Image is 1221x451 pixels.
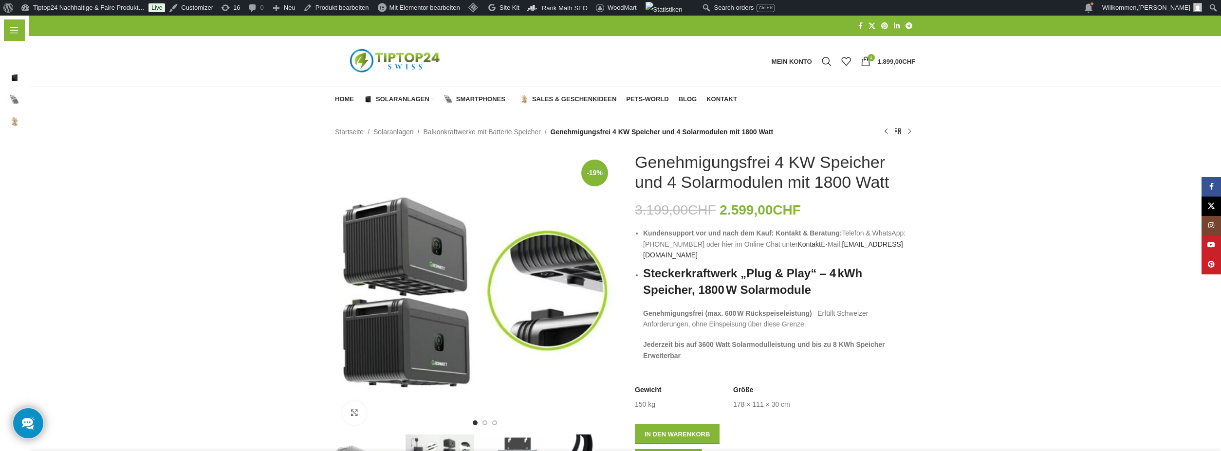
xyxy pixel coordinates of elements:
img: Noah_Growatt_2000_2 [335,152,615,433]
strong: Genehmigungsfrei (max. 600 W Rückspeiseleistung) [643,309,812,317]
a: Startseite [335,126,364,137]
a: X Social Link [1202,197,1221,216]
a: Live [148,3,165,12]
a: Home [335,90,354,109]
b: Jederzeit bis auf 3600 Watt Solarmodulleistung und bis zu 8 KWh Speicher Erweiterbar [643,341,885,359]
a: Facebook Social Link [855,19,866,33]
a: Telegram Social Link [903,19,915,33]
a: Nächstes Produkt [904,126,915,138]
span: CHF [688,202,716,217]
span: Site Kit [499,4,519,11]
span: Home [335,95,354,103]
div: Meine Wunschliste [836,52,856,71]
span: Ctrl + K [759,5,773,10]
span: Genehmigungsfrei 4 KW Speicher und 4 Solarmodulen mit 1800 Watt [551,126,774,137]
a: Suche [817,52,836,71]
span: Solaranlagen [376,95,429,103]
a: Pets-World [626,90,668,109]
span: -19% [581,160,608,186]
a: Mein Konto [767,52,817,71]
bdi: 1.899,00 [878,58,915,65]
p: – Erfüllt Schweizer Anforderungen, ohne Einspeisung über diese Grenze. [643,308,915,330]
strong: Kontakt & Beratung: [776,229,842,237]
span: Mit Elementor bearbeiten [389,4,460,11]
a: [EMAIL_ADDRESS][DOMAIN_NAME] [643,240,903,259]
span: CHF [902,58,915,65]
a: Solaranlagen [373,126,414,137]
strong: Kundensupport vor und nach dem Kauf: [643,229,774,237]
span: CHF [773,202,801,217]
a: Solaranlagen [364,90,434,109]
li: Go to slide 1 [473,420,478,425]
img: Smartphones [444,95,453,104]
a: Instagram Social Link [1202,216,1221,235]
a: Logo der Website [335,57,457,65]
a: Sales & Geschenkideen [520,90,616,109]
span: Gewicht [635,385,661,395]
span: Rank Math SEO [542,4,588,12]
h1: Genehmigungsfrei 4 KW Speicher und 4 Solarmodulen mit 1800 Watt [635,152,915,192]
a: Kontakt [706,90,737,109]
a: 1 1.899,00CHF [856,52,920,71]
span: Blog [679,95,697,103]
a: YouTube Social Link [1202,235,1221,255]
span: Größe [733,385,753,395]
td: 178 × 111 × 30 cm [733,400,790,410]
button: In den Warenkorb [635,424,720,444]
a: Blog [679,90,697,109]
a: LinkedIn Social Link [891,19,903,33]
h2: Steckerkraftwerk „Plug & Play“ – 4 kWh Speicher, 1800 W Solarmodule [643,265,915,298]
span: Kontakt [706,95,737,103]
span: Sales & Geschenkideen [532,95,616,103]
table: Produktdetails [635,385,915,409]
span: [PERSON_NAME] [1138,4,1190,11]
a: Balkonkraftwerke mit Batterie Speicher [423,126,540,137]
li: Telefon & WhatsApp: [PHONE_NUMBER] oder hier im Online Chat unter E-Mail: [643,228,915,260]
bdi: 3.199,00 [635,202,716,217]
a: Pinterest Social Link [1202,255,1221,274]
bdi: 2.599,00 [720,202,801,217]
li: Go to slide 2 [482,420,487,425]
img: Solaranlagen [364,95,372,104]
a: Smartphones [444,90,510,109]
a: Pinterest Social Link [878,19,891,33]
div: Hauptnavigation [330,90,742,109]
span: Pets-World [626,95,668,103]
a: Kontakt [797,240,820,248]
td: 150 kg [635,400,655,410]
a: Vorheriges Produkt [880,126,892,138]
span: Smartphones [456,95,505,103]
img: Aufrufe der letzten 48 Stunden. Klicke hier für weitere Jetpack-Statistiken. [646,2,683,18]
a: Facebook Social Link [1202,177,1221,197]
div: 1 / 7 [334,152,616,433]
span: Mein Konto [772,58,812,65]
li: Go to slide 3 [492,420,497,425]
span: 1 [868,54,875,61]
img: Sales & Geschenkideen [520,95,529,104]
nav: Breadcrumb [335,126,773,137]
a: X Social Link [866,19,878,33]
